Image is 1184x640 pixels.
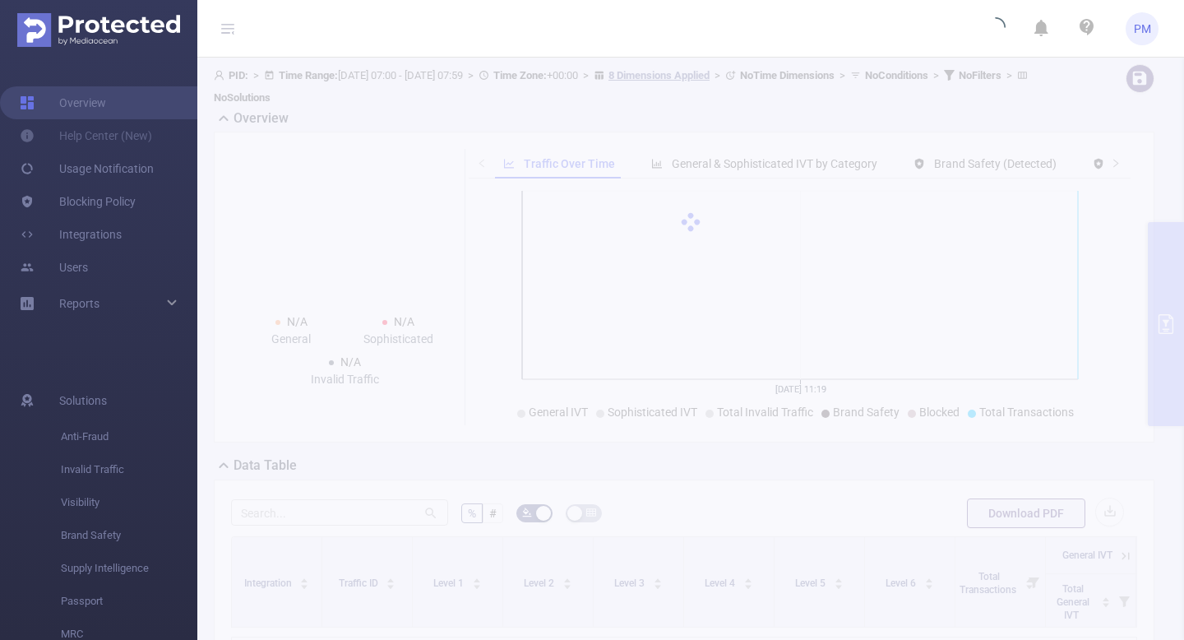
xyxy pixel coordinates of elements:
[20,185,136,218] a: Blocking Policy
[20,218,122,251] a: Integrations
[986,17,1006,40] i: icon: loading
[61,486,197,519] span: Visibility
[17,13,180,47] img: Protected Media
[59,384,107,417] span: Solutions
[20,86,106,119] a: Overview
[61,519,197,552] span: Brand Safety
[61,585,197,618] span: Passport
[59,287,99,320] a: Reports
[61,552,197,585] span: Supply Intelligence
[61,453,197,486] span: Invalid Traffic
[61,420,197,453] span: Anti-Fraud
[59,297,99,310] span: Reports
[1134,12,1151,45] span: PM
[20,251,88,284] a: Users
[20,152,154,185] a: Usage Notification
